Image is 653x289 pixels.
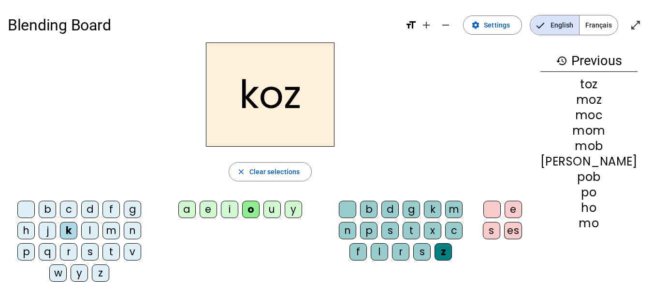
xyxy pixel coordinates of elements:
div: p [17,243,35,261]
div: e [505,201,522,218]
div: po [540,187,638,198]
mat-button-toggle-group: Language selection [530,15,618,35]
div: n [339,222,356,239]
div: i [221,201,238,218]
div: m [102,222,120,239]
mat-icon: open_in_full [630,19,641,31]
div: l [81,222,99,239]
div: z [92,264,109,282]
span: Clear selections [249,166,300,178]
div: r [60,243,77,261]
div: mom [540,125,638,137]
mat-icon: add [421,19,432,31]
span: English [530,15,579,35]
div: k [60,222,77,239]
div: c [60,201,77,218]
div: t [102,243,120,261]
h1: Blending Board [8,10,397,41]
div: h [17,222,35,239]
mat-icon: format_size [405,19,417,31]
div: w [49,264,67,282]
div: f [102,201,120,218]
div: k [424,201,441,218]
div: y [71,264,88,282]
div: s [381,222,399,239]
mat-icon: settings [471,21,480,29]
div: u [263,201,281,218]
div: moc [540,110,638,121]
div: v [124,243,141,261]
div: n [124,222,141,239]
div: a [178,201,196,218]
div: mo [540,218,638,229]
mat-icon: close [237,167,246,176]
div: pob [540,171,638,183]
div: s [81,243,99,261]
div: y [285,201,302,218]
div: r [392,243,409,261]
div: s [483,222,500,239]
button: Clear selections [229,162,312,181]
div: z [435,243,452,261]
div: l [371,243,388,261]
div: s [413,243,431,261]
div: q [39,243,56,261]
mat-icon: history [556,55,567,67]
span: Settings [484,19,510,31]
div: d [381,201,399,218]
button: Decrease font size [436,15,455,35]
button: Enter full screen [626,15,645,35]
mat-icon: remove [440,19,451,31]
div: b [360,201,377,218]
div: p [360,222,377,239]
div: c [445,222,463,239]
div: mob [540,140,638,152]
div: ho [540,202,638,214]
div: t [403,222,420,239]
div: x [424,222,441,239]
button: Increase font size [417,15,436,35]
div: moz [540,94,638,106]
h3: Previous [540,50,638,72]
div: j [39,222,56,239]
div: [PERSON_NAME] [540,156,638,167]
div: g [403,201,420,218]
div: es [504,222,522,239]
div: b [39,201,56,218]
h2: koz [206,42,334,147]
div: m [445,201,463,218]
div: toz [540,79,638,90]
div: f [349,243,367,261]
div: d [81,201,99,218]
button: Settings [463,15,522,35]
span: Français [580,15,618,35]
div: g [124,201,141,218]
div: o [242,201,260,218]
div: e [200,201,217,218]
